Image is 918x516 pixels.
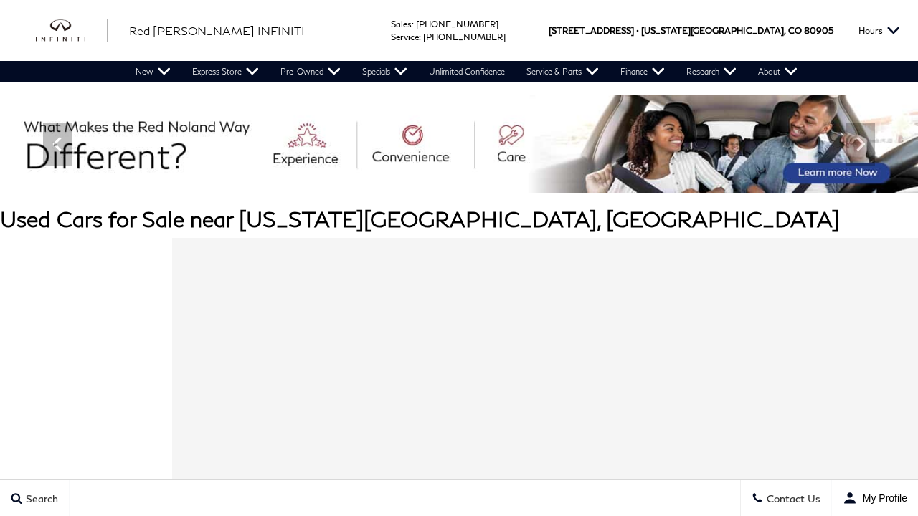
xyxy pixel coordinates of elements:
a: Unlimited Confidence [418,61,516,82]
nav: Main Navigation [125,61,808,82]
span: Search [22,492,58,505]
span: Service [391,32,419,42]
a: Red [PERSON_NAME] INFINITI [129,22,305,39]
span: My Profile [857,492,907,504]
span: Contact Us [763,492,820,505]
a: Specials [351,61,418,82]
a: Service & Parts [516,61,610,82]
span: Sales [391,19,412,29]
a: New [125,61,181,82]
span: : [412,19,414,29]
a: Express Store [181,61,270,82]
img: INFINITI [36,19,108,42]
a: Pre-Owned [270,61,351,82]
a: infiniti [36,19,108,42]
a: About [747,61,808,82]
span: Red [PERSON_NAME] INFINITI [129,24,305,37]
a: [PHONE_NUMBER] [416,19,498,29]
span: : [419,32,421,42]
a: [PHONE_NUMBER] [423,32,506,42]
button: user-profile-menu [832,480,918,516]
a: Finance [610,61,676,82]
a: Research [676,61,747,82]
a: [STREET_ADDRESS] • [US_STATE][GEOGRAPHIC_DATA], CO 80905 [549,25,833,36]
